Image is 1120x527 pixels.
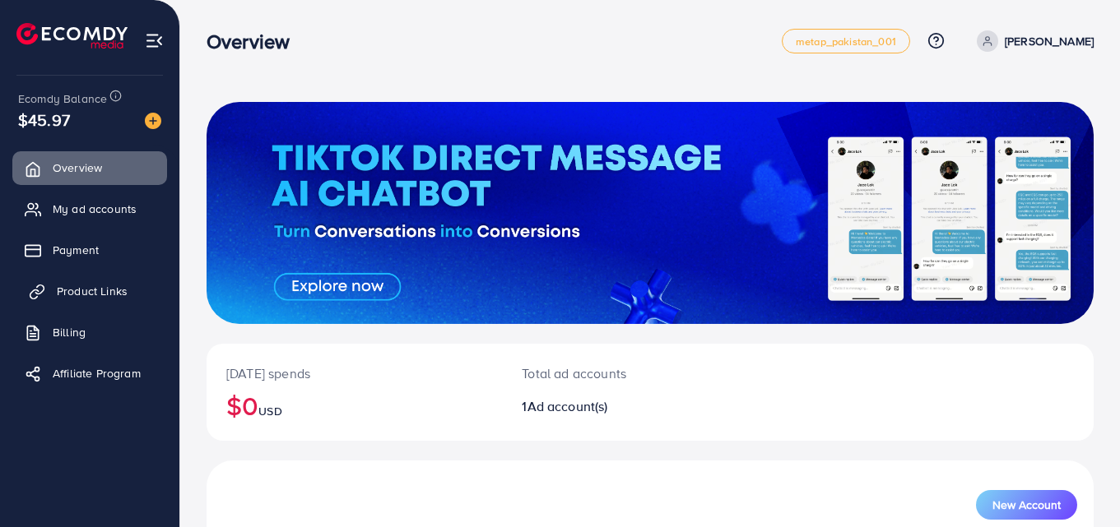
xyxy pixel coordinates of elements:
[258,403,281,419] span: USD
[18,90,107,107] span: Ecomdy Balance
[57,283,128,299] span: Product Links
[207,30,303,53] h3: Overview
[522,399,704,414] h2: 1
[145,113,161,129] img: image
[976,490,1077,520] button: New Account
[53,324,86,340] span: Billing
[53,159,102,176] span: Overview
[145,31,164,50] img: menu
[226,390,482,421] h2: $0
[18,108,70,132] span: $45.97
[16,23,128,49] img: logo
[12,192,167,225] a: My ad accounts
[1005,31,1094,51] p: [PERSON_NAME]
[53,201,137,217] span: My ad accounts
[12,151,167,184] a: Overview
[796,36,896,47] span: metap_pakistan_001
[12,275,167,307] a: Product Links
[53,365,141,381] span: Affiliate Program
[992,499,1061,511] span: New Account
[527,397,608,415] span: Ad account(s)
[522,363,704,383] p: Total ad accounts
[970,30,1094,52] a: [PERSON_NAME]
[226,363,482,383] p: [DATE] spends
[12,357,167,390] a: Affiliate Program
[12,316,167,349] a: Billing
[782,29,910,53] a: metap_pakistan_001
[53,242,99,258] span: Payment
[12,233,167,266] a: Payment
